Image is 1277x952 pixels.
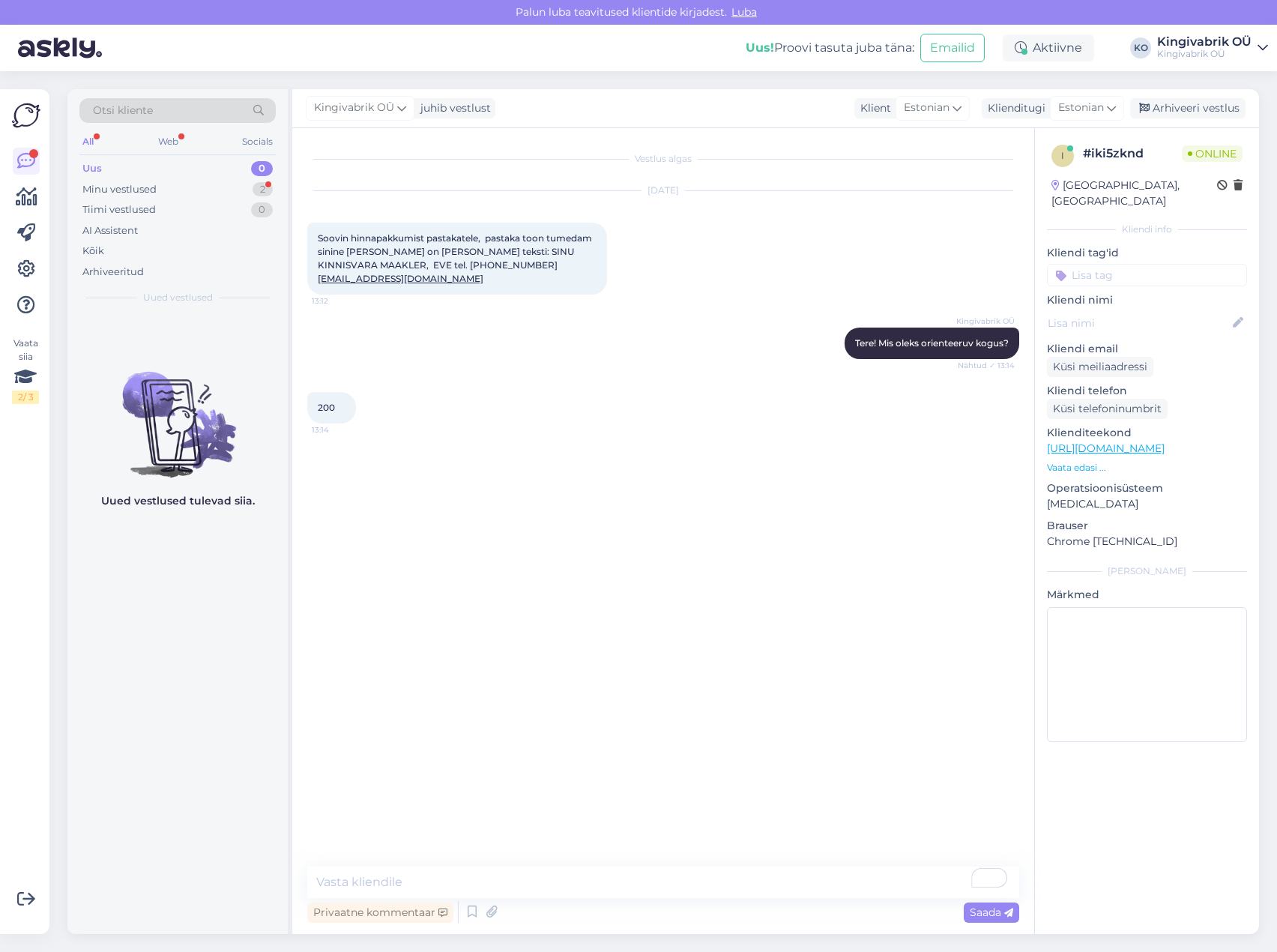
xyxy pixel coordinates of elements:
[1047,223,1247,236] div: Kliendi info
[1047,518,1247,534] p: Brauser
[1130,98,1246,118] div: Arhiveeri vestlus
[746,39,914,57] div: Proovi tasuta juba täna:
[82,202,156,217] div: Tiimi vestlused
[82,265,144,280] div: Arhiveeritud
[82,182,157,197] div: Minu vestlused
[1047,357,1153,377] div: Küsi meiliaadressi
[982,100,1045,116] div: Klienditugi
[746,40,774,55] b: Uus!
[1047,480,1247,496] p: Operatsioonisüsteem
[1083,145,1182,163] div: # iki5zknd
[314,100,394,116] span: Kingivabrik OÜ
[1047,399,1168,419] div: Küsi telefoninumbrit
[312,424,368,436] span: 13:14
[251,202,273,217] div: 0
[93,103,153,118] span: Otsi kliente
[855,337,1009,349] span: Tere! Mis oleks orienteeruv kogus?
[1047,425,1247,441] p: Klienditeekond
[1130,37,1151,58] div: KO
[12,337,39,404] div: Vaata siia
[1047,264,1247,286] input: Lisa tag
[1061,150,1064,161] span: i
[239,132,276,151] div: Socials
[1047,245,1247,261] p: Kliendi tag'id
[12,101,40,130] img: Askly Logo
[956,316,1015,327] span: Kingivabrik OÜ
[727,5,761,19] span: Luba
[1047,564,1247,578] div: [PERSON_NAME]
[318,273,483,284] a: [EMAIL_ADDRESS][DOMAIN_NAME]
[253,182,273,197] div: 2
[1157,36,1252,48] div: Kingivabrik OÜ
[307,184,1019,197] div: [DATE]
[1047,442,1165,455] a: [URL][DOMAIN_NAME]
[920,34,985,62] button: Emailid
[1157,36,1268,60] a: Kingivabrik OÜKingivabrik OÜ
[307,867,1019,898] textarea: To enrich screen reader interactions, please activate Accessibility in Grammarly extension settings
[854,100,891,116] div: Klient
[82,223,138,238] div: AI Assistent
[251,161,273,176] div: 0
[307,903,453,923] div: Privaatne kommentaar
[1047,341,1247,357] p: Kliendi email
[1048,315,1230,331] input: Lisa nimi
[1047,534,1247,549] p: Chrome [TECHNICAL_ID]
[1047,383,1247,399] p: Kliendi telefon
[1157,48,1252,60] div: Kingivabrik OÜ
[82,161,102,176] div: Uus
[318,232,594,284] span: Soovin hinnapakkumist pastakatele, pastaka toon tumedam sinine [PERSON_NAME] on [PERSON_NAME] tek...
[12,391,39,404] div: 2 / 3
[1047,292,1247,308] p: Kliendi nimi
[958,360,1015,371] span: Nähtud ✓ 13:14
[1047,461,1247,475] p: Vaata edasi ...
[307,152,1019,166] div: Vestlus algas
[1058,100,1104,116] span: Estonian
[414,100,491,116] div: juhib vestlust
[318,402,335,413] span: 200
[1047,587,1247,603] p: Märkmed
[79,132,97,151] div: All
[82,244,104,259] div: Kõik
[101,493,255,509] p: Uued vestlused tulevad siia.
[67,345,288,480] img: No chats
[143,291,213,304] span: Uued vestlused
[904,100,950,116] span: Estonian
[155,132,181,151] div: Web
[970,906,1013,919] span: Saada
[1182,145,1243,162] span: Online
[1047,496,1247,512] p: [MEDICAL_DATA]
[1051,178,1217,209] div: [GEOGRAPHIC_DATA], [GEOGRAPHIC_DATA]
[312,295,368,307] span: 13:12
[1003,34,1094,61] div: Aktiivne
